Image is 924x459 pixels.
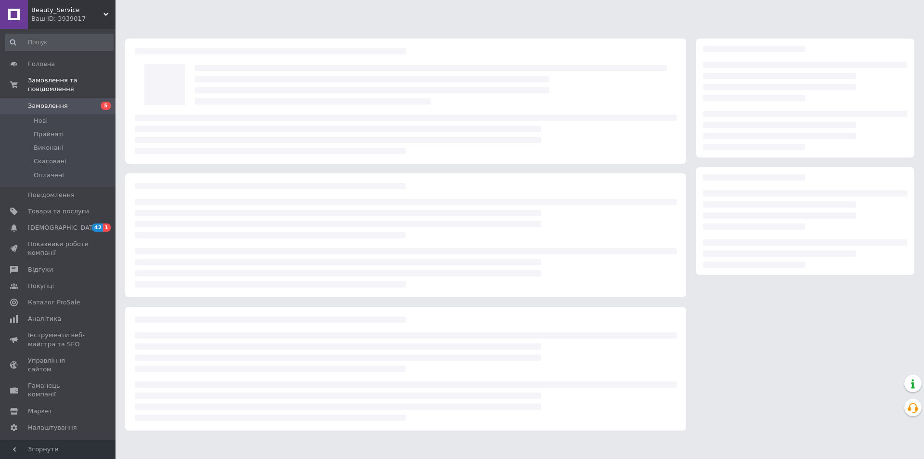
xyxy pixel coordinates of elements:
[28,298,80,307] span: Каталог ProSale
[101,102,111,110] span: 5
[28,315,61,323] span: Аналітика
[28,381,89,399] span: Гаманець компанії
[28,207,89,216] span: Товари та послуги
[28,356,89,374] span: Управління сайтом
[28,282,54,290] span: Покупці
[31,14,115,23] div: Ваш ID: 3939017
[28,331,89,348] span: Інструменти веб-майстра та SEO
[28,223,99,232] span: [DEMOGRAPHIC_DATA]
[31,6,103,14] span: Beauty_Service
[28,191,75,199] span: Повідомлення
[92,223,103,232] span: 42
[5,34,114,51] input: Пошук
[28,60,55,68] span: Головна
[34,144,64,152] span: Виконані
[28,407,52,416] span: Маркет
[34,130,64,139] span: Прийняті
[34,117,48,125] span: Нові
[34,171,64,180] span: Оплачені
[103,223,111,232] span: 1
[28,265,53,274] span: Відгуки
[28,102,68,110] span: Замовлення
[28,76,115,93] span: Замовлення та повідомлення
[28,240,89,257] span: Показники роботи компанії
[34,157,66,166] span: Скасовані
[28,423,77,432] span: Налаштування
